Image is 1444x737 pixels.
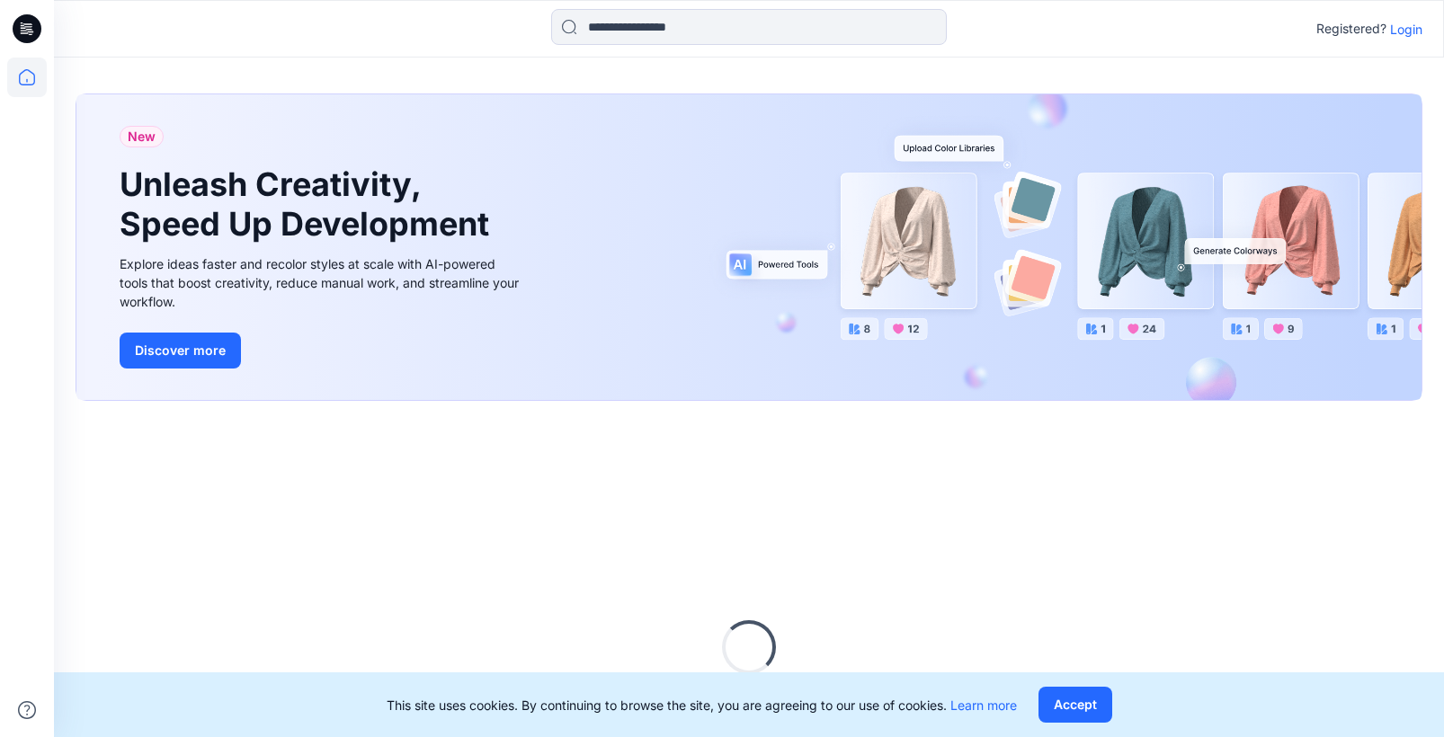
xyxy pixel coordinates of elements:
a: Learn more [950,697,1017,713]
p: Registered? [1316,18,1386,40]
h1: Unleash Creativity, Speed Up Development [120,165,497,243]
p: Login [1390,20,1422,39]
button: Discover more [120,333,241,368]
span: New [128,126,156,147]
button: Accept [1038,687,1112,723]
a: Discover more [120,333,524,368]
div: Explore ideas faster and recolor styles at scale with AI-powered tools that boost creativity, red... [120,254,524,311]
p: This site uses cookies. By continuing to browse the site, you are agreeing to our use of cookies. [387,696,1017,715]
